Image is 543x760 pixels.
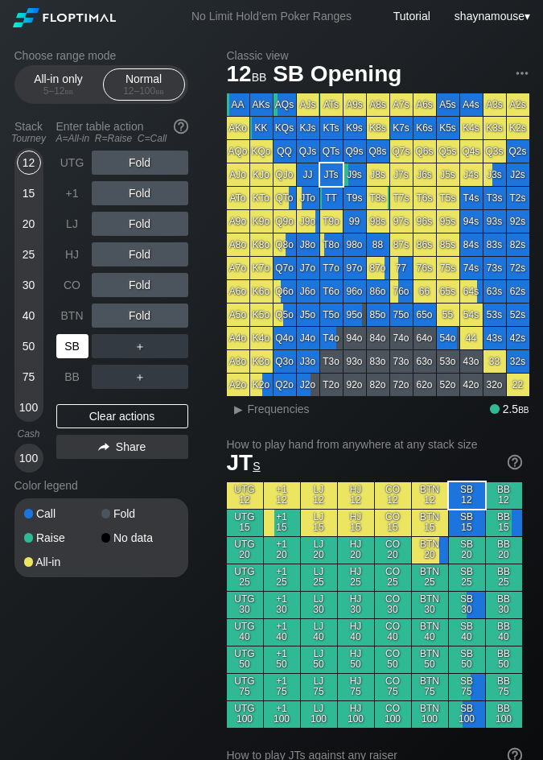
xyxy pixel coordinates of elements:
[460,233,483,256] div: 84s
[449,537,485,564] div: SB 20
[274,140,296,163] div: QQ
[250,163,273,186] div: KJo
[17,242,41,266] div: 25
[367,374,389,396] div: 82o
[367,350,389,373] div: 83o
[413,327,436,349] div: 64o
[227,93,249,116] div: AA
[250,374,273,396] div: K2o
[486,482,522,509] div: BB 12
[507,93,529,116] div: A2s
[320,93,343,116] div: ATs
[22,69,96,100] div: All-in only
[297,304,319,326] div: J5o
[227,49,529,62] h2: Classic view
[393,10,430,23] a: Tutorial
[98,443,109,452] img: share.864f2f62.svg
[449,646,485,673] div: SB 50
[320,117,343,139] div: KTs
[486,619,522,646] div: BB 40
[274,304,296,326] div: Q5o
[250,117,273,139] div: KK
[338,592,374,618] div: HJ 30
[297,327,319,349] div: J4o
[343,257,366,279] div: 97o
[413,304,436,326] div: 65o
[24,556,101,568] div: All-in
[460,117,483,139] div: K4s
[375,619,411,646] div: CO 40
[367,233,389,256] div: 88
[17,304,41,328] div: 40
[437,233,459,256] div: 85s
[483,187,506,209] div: T3s
[338,510,374,536] div: HJ 15
[297,257,319,279] div: J7o
[65,85,74,97] span: bb
[56,133,188,144] div: A=All-in R=Raise C=Call
[320,210,343,233] div: T9o
[413,280,436,303] div: 66
[320,327,343,349] div: T4o
[92,212,188,236] div: Fold
[390,327,413,349] div: 74o
[460,327,483,349] div: 44
[320,280,343,303] div: T6o
[297,187,319,209] div: JTo
[56,212,88,236] div: LJ
[367,280,389,303] div: 86o
[56,151,88,175] div: UTG
[301,537,337,564] div: LJ 20
[455,10,524,23] span: shaynamouse
[449,674,485,700] div: SB 75
[227,374,249,396] div: A2o
[250,210,273,233] div: K9o
[56,435,188,459] div: Share
[412,564,448,591] div: BTN 25
[483,327,506,349] div: 43s
[338,646,374,673] div: HJ 50
[507,327,529,349] div: 42s
[367,140,389,163] div: Q8s
[301,592,337,618] div: LJ 30
[224,62,269,89] span: 12
[506,453,524,471] img: help.32db89a4.svg
[412,674,448,700] div: BTN 75
[8,133,50,144] div: Tourney
[56,404,188,428] div: Clear actions
[56,365,88,389] div: BB
[390,140,413,163] div: Q7s
[248,403,310,415] span: Frequencies
[17,181,41,205] div: 15
[56,242,88,266] div: HJ
[274,374,296,396] div: Q2o
[483,210,506,233] div: 93s
[437,210,459,233] div: 95s
[320,233,343,256] div: T8o
[460,140,483,163] div: Q4s
[250,257,273,279] div: K7o
[338,482,374,509] div: HJ 12
[507,304,529,326] div: 52s
[413,257,436,279] div: 76s
[227,187,249,209] div: ATo
[483,257,506,279] div: 73s
[437,187,459,209] div: T5s
[507,257,529,279] div: 72s
[25,85,93,97] div: 5 – 12
[297,374,319,396] div: J2o
[17,334,41,358] div: 50
[390,304,413,326] div: 75o
[24,532,101,543] div: Raise
[507,187,529,209] div: T2s
[227,482,263,509] div: UTG 12
[507,350,529,373] div: 32s
[390,374,413,396] div: 72o
[343,233,366,256] div: 98o
[227,438,522,451] h2: How to play hand from anywhere at any stack size
[274,233,296,256] div: Q8o
[270,62,404,89] span: SB Opening
[8,114,50,151] div: Stack
[227,233,249,256] div: A8o
[413,187,436,209] div: T6s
